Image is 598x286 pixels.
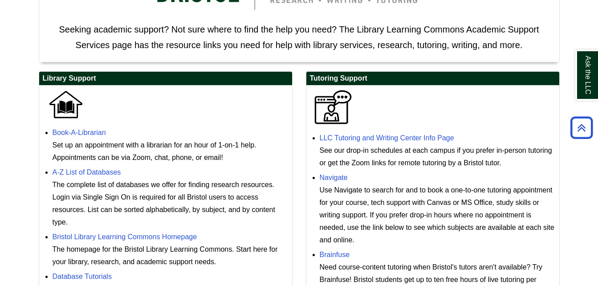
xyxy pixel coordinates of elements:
[53,139,288,164] div: Set up an appointment with a librarian for an hour of 1-on-1 help. Appointments can be via Zoom, ...
[53,273,112,280] a: Database Tutorials
[320,251,350,258] a: Brainfuse
[53,168,121,176] a: A-Z List of Databases
[320,174,348,181] a: Navigate
[53,129,106,136] a: Book-A-Librarian
[320,184,555,246] div: Use Navigate to search for and to book a one-to-one tutoring appointment for your course, tech su...
[320,134,454,142] a: LLC Tutoring and Writing Center Info Page
[53,243,288,268] div: The homepage for the Bristol Library Learning Commons. Start here for your library, research, and...
[306,72,559,86] h2: Tutoring Support
[567,122,596,134] a: Back to Top
[53,233,197,241] a: Bristol Library Learning Commons Homepage
[59,25,539,50] span: Seeking academic support? Not sure where to find the help you need? The Library Learning Commons ...
[39,72,292,86] h2: Library Support
[53,179,288,229] div: The complete list of databases we offer for finding research resources. Login via Single Sign On ...
[320,144,555,169] div: See our drop-in schedules at each campus if you prefer in-person tutoring or get the Zoom links f...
